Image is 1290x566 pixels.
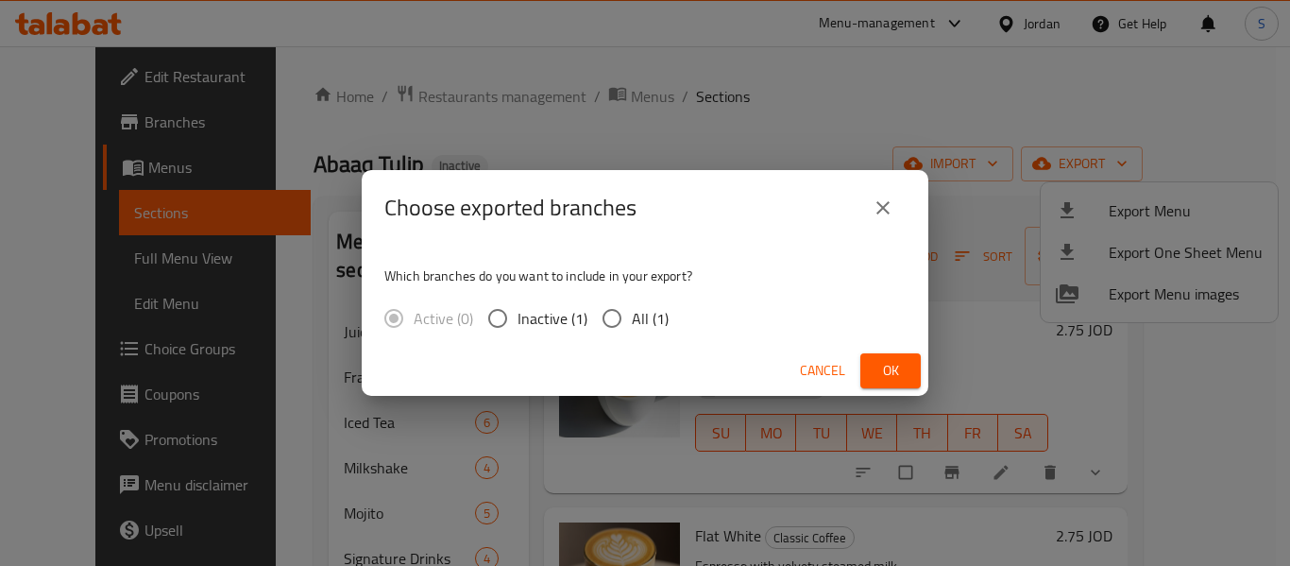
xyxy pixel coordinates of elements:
[384,193,637,223] h2: Choose exported branches
[384,266,906,285] p: Which branches do you want to include in your export?
[860,353,921,388] button: Ok
[860,185,906,231] button: close
[518,307,587,330] span: Inactive (1)
[414,307,473,330] span: Active (0)
[632,307,669,330] span: All (1)
[875,359,906,383] span: Ok
[800,359,845,383] span: Cancel
[792,353,853,388] button: Cancel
